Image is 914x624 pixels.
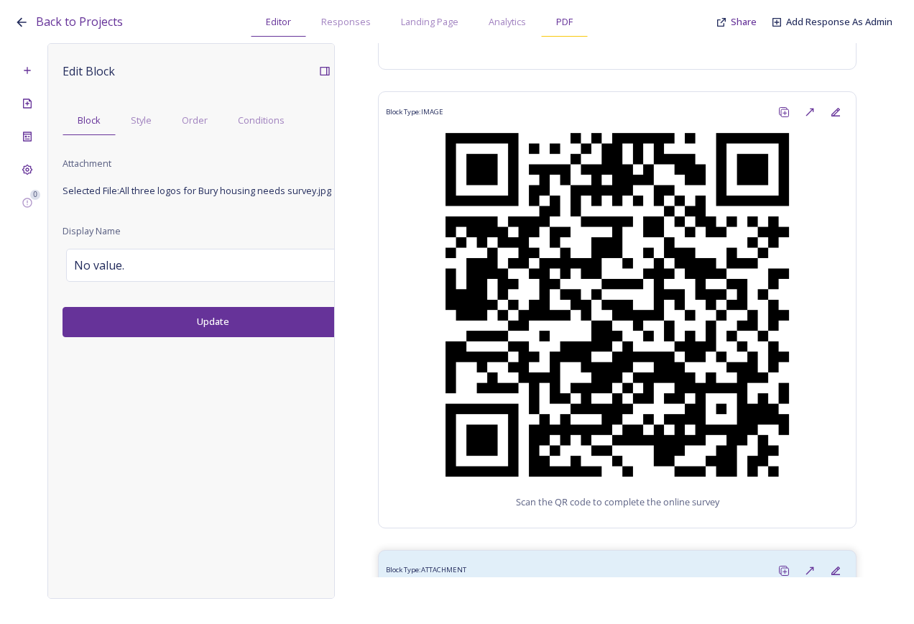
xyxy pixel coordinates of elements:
span: Analytics [489,15,526,29]
span: Scan the QR code to complete the online survey [516,495,719,509]
span: Share [731,15,757,28]
span: Edit Block [63,63,115,80]
span: Editor [266,15,291,29]
span: Landing Page [401,15,458,29]
span: Block Type: ATTACHMENT [386,565,466,575]
span: PDF [556,15,573,29]
span: Selected File: All three logos for Bury housing needs survey.jpg [63,184,331,197]
span: Style [131,114,152,127]
a: Back to Projects [36,13,123,31]
span: Block Type: IMAGE [386,107,443,117]
span: Display Name [63,224,121,238]
span: Conditions [238,114,285,127]
span: Attachment [63,157,111,170]
div: 0 [30,190,40,200]
button: Update [63,307,364,336]
a: Add Response As Admin [786,15,892,29]
span: Add Response As Admin [786,15,892,28]
span: Block [78,114,101,127]
span: Order [182,114,208,127]
span: Responses [321,15,371,29]
span: Back to Projects [36,14,123,29]
span: No value. [74,257,124,274]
